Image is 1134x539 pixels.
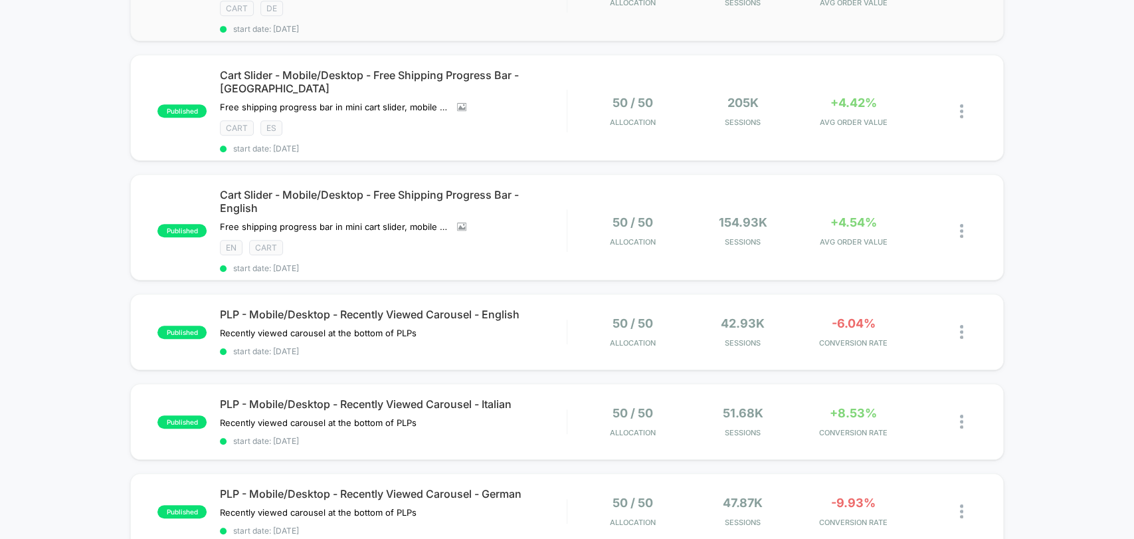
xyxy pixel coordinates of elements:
[723,496,763,510] span: 47.87k
[249,240,283,255] span: CART
[220,188,566,215] span: Cart Slider - Mobile/Desktop - Free Shipping Progress Bar - English
[610,118,656,127] span: Allocation
[157,505,207,518] span: published
[831,316,875,330] span: -6.04%
[960,224,963,238] img: close
[613,96,653,110] span: 50 / 50
[691,518,795,527] span: Sessions
[723,406,763,420] span: 51.68k
[613,316,653,330] span: 50 / 50
[220,144,566,154] span: start date: [DATE]
[610,237,656,247] span: Allocation
[260,1,283,16] span: DE
[157,104,207,118] span: published
[220,1,254,16] span: CART
[220,487,566,500] span: PLP - Mobile/Desktop - Recently Viewed Carousel - German
[801,338,905,348] span: CONVERSION RATE
[220,24,566,34] span: start date: [DATE]
[801,237,905,247] span: AVG ORDER VALUE
[220,263,566,273] span: start date: [DATE]
[610,428,656,437] span: Allocation
[220,526,566,536] span: start date: [DATE]
[610,338,656,348] span: Allocation
[220,328,417,338] span: Recently viewed carousel at the bottom of PLPs
[220,221,447,232] span: Free shipping progress bar in mini cart slider, mobile only
[691,338,795,348] span: Sessions
[613,406,653,420] span: 50 / 50
[610,518,656,527] span: Allocation
[801,428,905,437] span: CONVERSION RATE
[960,325,963,339] img: close
[830,406,877,420] span: +8.53%
[613,496,653,510] span: 50 / 50
[830,96,876,110] span: +4.42%
[220,102,447,112] span: Free shipping progress bar in mini cart slider, mobile only
[260,120,282,136] span: ES
[830,215,876,229] span: +4.54%
[691,237,795,247] span: Sessions
[220,240,242,255] span: EN
[801,118,905,127] span: AVG ORDER VALUE
[721,316,765,330] span: 42.93k
[220,507,417,518] span: Recently viewed carousel at the bottom of PLPs
[220,120,254,136] span: CART
[801,518,905,527] span: CONVERSION RATE
[719,215,767,229] span: 154.93k
[157,224,207,237] span: published
[831,496,876,510] span: -9.93%
[691,118,795,127] span: Sessions
[613,215,653,229] span: 50 / 50
[960,504,963,518] img: close
[727,96,759,110] span: 205k
[960,415,963,429] img: close
[220,397,566,411] span: PLP - Mobile/Desktop - Recently Viewed Carousel - Italian
[220,68,566,95] span: Cart Slider - Mobile/Desktop - Free Shipping Progress Bar - [GEOGRAPHIC_DATA]
[220,436,566,446] span: start date: [DATE]
[157,326,207,339] span: published
[220,417,417,428] span: Recently viewed carousel at the bottom of PLPs
[691,428,795,437] span: Sessions
[220,346,566,356] span: start date: [DATE]
[220,308,566,321] span: PLP - Mobile/Desktop - Recently Viewed Carousel - English
[960,104,963,118] img: close
[157,415,207,429] span: published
